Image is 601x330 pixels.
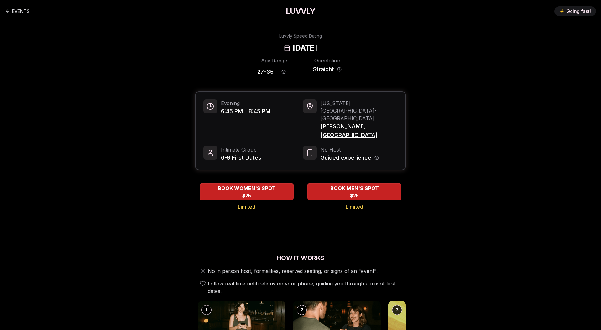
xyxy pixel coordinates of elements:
[221,107,270,116] span: 6:45 PM - 8:45 PM
[257,57,290,64] div: Age Range
[321,99,398,122] span: [US_STATE][GEOGRAPHIC_DATA] - [GEOGRAPHIC_DATA]
[277,65,290,79] button: Age range information
[321,122,398,140] span: [PERSON_NAME][GEOGRAPHIC_DATA]
[221,153,261,162] span: 6-9 First Dates
[297,305,307,315] div: 2
[221,146,261,153] span: Intimate Group
[321,153,371,162] span: Guided experience
[200,183,294,200] button: BOOK WOMEN'S SPOT - Limited
[392,305,402,315] div: 3
[329,184,380,192] span: BOOK MEN'S SPOT
[279,33,322,39] div: Luvvly Speed Dating
[257,67,274,76] span: 27 - 35
[559,8,565,14] span: ⚡️
[221,99,270,107] span: Evening
[5,5,29,18] a: Back to events
[195,253,406,262] h2: How It Works
[242,193,251,199] span: $25
[311,57,344,64] div: Orientation
[217,184,277,192] span: BOOK WOMEN'S SPOT
[307,183,401,200] button: BOOK MEN'S SPOT - Limited
[346,203,363,210] span: Limited
[321,146,379,153] span: No Host
[293,43,317,53] h2: [DATE]
[238,203,255,210] span: Limited
[201,305,212,315] div: 1
[337,67,342,72] button: Orientation information
[208,280,403,295] span: Follow real time notifications on your phone, guiding you through a mix of first dates.
[350,193,359,199] span: $25
[286,6,315,16] a: LUVVLY
[567,8,591,14] span: Going fast!
[208,267,378,275] span: No in person host, formalities, reserved seating, or signs of an "event".
[374,156,379,160] button: Host information
[313,65,334,74] span: Straight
